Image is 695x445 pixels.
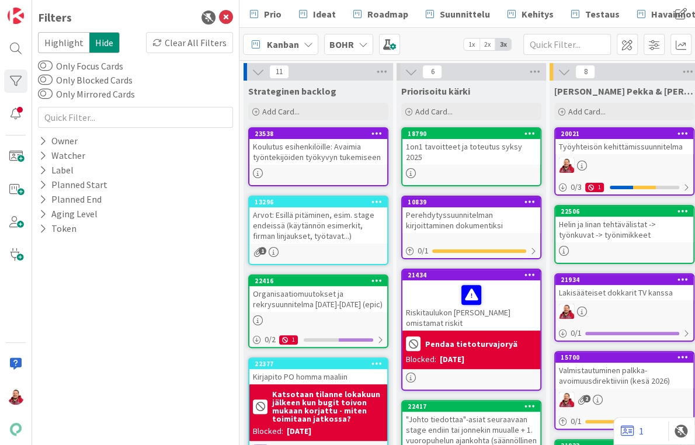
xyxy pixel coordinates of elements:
span: 1 [259,247,266,255]
div: Riskitaulukon [PERSON_NAME] omistamat riskit [402,280,540,331]
div: JS [555,304,693,319]
div: Token [38,221,78,236]
div: Label [38,163,75,178]
div: Planned Start [38,178,109,192]
div: 18790 [402,128,540,139]
div: 0/1 [555,414,693,429]
div: Työyhteisön kehittämissuunnitelma [555,139,693,154]
div: 15700 [555,352,693,363]
div: 21934Lakisääteiset dokkarit TV kanssa [555,274,693,300]
div: 10839Perehdytyssuunnitelman kirjoittaminen dokumentiksi [402,197,540,233]
span: 0 / 3 [571,181,582,193]
div: 13296 [255,198,387,206]
span: 2x [479,39,495,50]
div: 21934 [561,276,693,284]
div: 0/31 [555,180,693,194]
div: Arvot: Esillä pitäminen, esim. stage endeissä (käytännön esimerkit, firman linjaukset, työtavat...) [249,207,387,244]
div: 1on1 tavoitteet ja toteutus syksy 2025 [402,139,540,165]
span: Työn alla Pekka & Juhani [554,85,694,97]
div: 20021 [555,128,693,139]
span: Kehitys [522,7,554,21]
div: 0/1 [402,244,540,258]
span: Add Card... [262,106,300,117]
label: Only Blocked Cards [38,73,133,87]
span: 0 / 1 [418,245,429,257]
div: 22377Kirjapito PO homma maaliin [249,359,387,384]
b: BOHR [329,39,354,50]
div: Planned End [38,192,103,207]
button: Only Blocked Cards [38,74,53,86]
span: 0 / 1 [571,327,582,339]
a: Testaus [564,4,627,25]
div: Perehdytyssuunnitelman kirjoittaminen dokumentiksi [402,207,540,233]
a: Ideat [292,4,343,25]
input: Quick Filter... [523,34,611,55]
div: 21434 [408,271,540,279]
div: 22377 [249,359,387,369]
div: 20021 [561,130,693,138]
div: Koulutus esihenkilöille: Avaimia työntekijöiden työkyvyn tukemiseen [249,139,387,165]
div: 22506 [561,207,693,215]
span: 2 [583,395,590,402]
div: 22506Helin ja Iinan tehtävälistat -> työnkuvat -> työnimikkeet [555,206,693,242]
div: 10839 [402,197,540,207]
div: Helin ja Iinan tehtävälistat -> työnkuvat -> työnimikkeet [555,217,693,242]
div: 13296 [249,197,387,207]
div: 187901on1 tavoitteet ja toteutus syksy 2025 [402,128,540,165]
div: 23538Koulutus esihenkilöille: Avaimia työntekijöiden työkyvyn tukemiseen [249,128,387,165]
div: 23538 [255,130,387,138]
div: [DATE] [440,353,464,366]
div: 1 [585,183,604,192]
div: Watcher [38,148,86,163]
div: 22417 [402,401,540,412]
div: 21434 [402,270,540,280]
div: 15700Valmistautuminen palkka-avoimuusdirektiiviin (kesä 2026) [555,352,693,388]
div: [DATE] [287,425,311,437]
span: 8 [575,65,595,79]
img: JS [559,158,574,173]
span: Kanban [267,37,299,51]
div: Organisaatiomuutokset ja rekrysuunnitelma [DATE]-[DATE] (epic) [249,286,387,312]
img: JS [559,304,574,319]
div: JS [555,158,693,173]
div: Clear All Filters [146,32,233,53]
div: 10839 [408,198,540,206]
div: JS [555,392,693,407]
span: 6 [422,65,442,79]
div: Lakisääteiset dokkarit TV kanssa [555,285,693,300]
span: Roadmap [367,7,408,21]
span: Add Card... [568,106,606,117]
a: Suunnittelu [419,4,497,25]
div: Owner [38,134,79,148]
input: Quick Filter... [38,107,233,128]
div: 22506 [555,206,693,217]
div: 0/1 [555,326,693,340]
b: Katsotaan tilanne lokakuun jälkeen kun bugit toivon mukaan korjattu - miten toimitaan jatkossa? [272,390,384,423]
span: Prio [264,7,282,21]
div: 22377 [255,360,387,368]
div: 23538 [249,128,387,139]
a: Kehitys [501,4,561,25]
span: Add Card... [415,106,453,117]
div: Kirjapito PO homma maaliin [249,369,387,384]
span: 3x [495,39,511,50]
a: Roadmap [346,4,415,25]
div: 20021Työyhteisön kehittämissuunnitelma [555,128,693,154]
div: Blocked: [253,425,283,437]
div: 22417 [408,402,540,411]
span: Suunnittelu [440,7,490,21]
span: Strateginen backlog [248,85,336,97]
img: Visit kanbanzone.com [8,8,24,24]
div: 22416 [255,277,387,285]
span: Highlight [38,32,89,53]
div: 22416Organisaatiomuutokset ja rekrysuunnitelma [DATE]-[DATE] (epic) [249,276,387,312]
button: Only Mirrored Cards [38,88,53,100]
label: Only Mirrored Cards [38,87,135,101]
span: 11 [269,65,289,79]
span: Ideat [313,7,336,21]
span: 0 / 1 [571,415,582,427]
div: 21434Riskitaulukon [PERSON_NAME] omistamat riskit [402,270,540,331]
b: Pendaa tietoturvajoryä [425,340,517,348]
img: JS [559,392,574,407]
div: 0/21 [249,332,387,347]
